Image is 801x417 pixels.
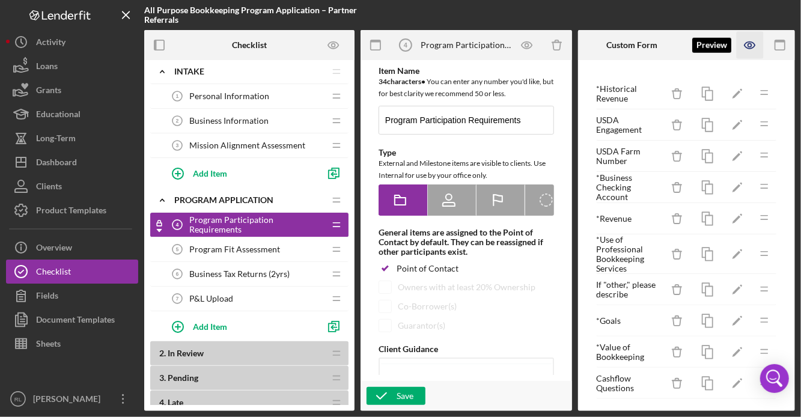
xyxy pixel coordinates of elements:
[379,228,554,257] div: General items are assigned to the Point of Contact by default. They can be reassigned if other pa...
[379,77,425,86] b: 34 character s •
[168,397,183,407] span: Late
[6,387,138,411] button: RL[PERSON_NAME]
[6,332,138,356] button: Sheets
[193,315,227,338] div: Add Item
[6,174,138,198] button: Clients
[168,348,204,358] span: In Review
[6,308,138,332] button: Document Templates
[189,269,290,279] span: Business Tax Returns (2yrs)
[159,373,166,383] span: 3 .
[176,118,179,124] tspan: 2
[176,246,179,252] tspan: 5
[597,280,663,299] div: If "other," please describe
[398,321,445,330] div: Guarantor(s)
[30,387,108,414] div: [PERSON_NAME]
[404,41,408,49] tspan: 4
[597,115,663,135] div: USDA Engagement
[6,126,138,150] button: Long-Term
[36,30,65,57] div: Activity
[36,174,62,201] div: Clients
[6,30,138,54] button: Activity
[6,260,138,284] button: Checklist
[597,147,663,166] div: USDA Farm Number
[189,91,269,101] span: Personal Information
[162,314,318,338] button: Add Item
[379,157,554,181] div: External and Milestone items are visible to clients. Use Internal for use by your office only.
[189,141,305,150] span: Mission Alignment Assessment
[36,54,58,81] div: Loans
[421,40,512,50] div: Program Participation Requirements
[597,84,663,103] div: * Historical Revenue
[597,316,663,326] div: * Goals
[398,282,535,292] div: Owners with at least 20% Ownership
[159,348,166,358] span: 2 .
[6,284,138,308] button: Fields
[379,76,554,100] div: You can enter any number you'd like, but for best clarity we recommend 50 or less.
[36,126,76,153] div: Long-Term
[144,5,357,25] b: All Purpose Bookkeeping Program Application – Partner Referrals
[397,264,458,273] div: Point of Contact
[367,387,425,405] button: Save
[397,387,413,405] div: Save
[597,235,663,273] div: * Use of Professional Bookkeeping Services
[379,148,554,157] div: Type
[606,40,657,50] b: Custom Form
[189,215,324,234] span: Program Participation Requirements
[597,173,663,202] div: * Business Checking Account
[597,214,663,224] div: * Revenue
[6,102,138,126] button: Educational
[597,374,663,393] div: Cashflow Questions
[597,342,663,362] div: * Value of Bookkeeping
[162,161,318,185] button: Add Item
[6,236,138,260] button: Overview
[174,195,324,205] div: Program Application
[174,67,324,76] div: Intake
[168,373,198,383] span: Pending
[36,102,81,129] div: Educational
[189,294,233,303] span: P&L Upload
[760,364,789,393] div: Open Intercom Messenger
[189,245,280,254] span: Program Fit Assessment
[189,116,269,126] span: Business Information
[379,344,554,354] div: Client Guidance
[36,236,72,263] div: Overview
[176,222,179,228] tspan: 4
[6,150,138,174] button: Dashboard
[36,308,115,335] div: Document Templates
[232,40,267,50] b: Checklist
[379,66,554,76] div: Item Name
[36,78,61,105] div: Grants
[6,54,138,78] button: Loans
[36,284,58,311] div: Fields
[176,93,179,99] tspan: 1
[176,296,179,302] tspan: 7
[14,396,22,403] text: RL
[398,302,457,311] div: Co-Borrower(s)
[320,32,347,59] button: Preview as
[36,332,61,359] div: Sheets
[176,271,179,277] tspan: 6
[36,198,106,225] div: Product Templates
[159,397,166,407] span: 4 .
[6,78,138,102] button: Grants
[36,150,77,177] div: Dashboard
[193,162,227,184] div: Add Item
[6,198,138,222] button: Product Templates
[36,260,71,287] div: Checklist
[176,142,179,148] tspan: 3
